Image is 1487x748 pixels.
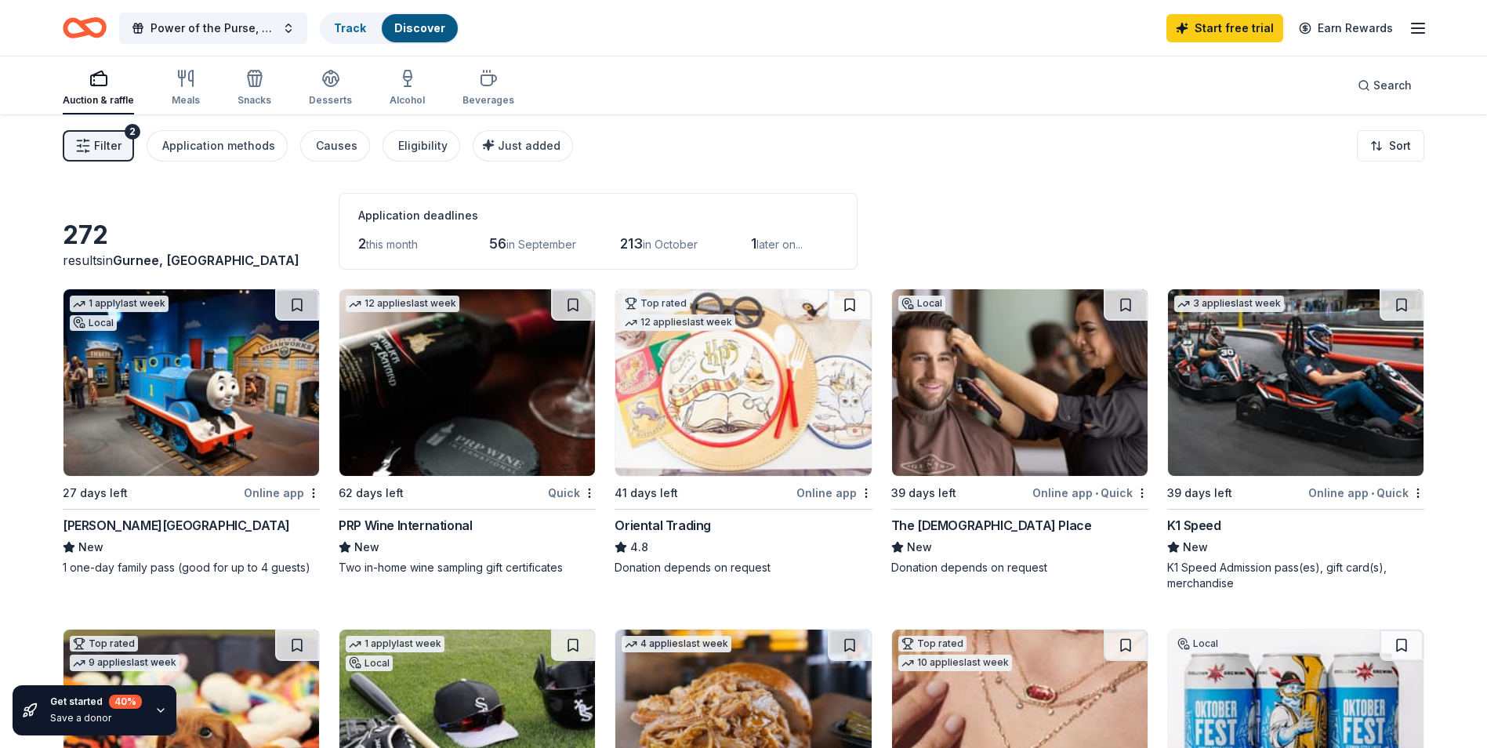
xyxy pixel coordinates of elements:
[462,63,514,114] button: Beverages
[309,63,352,114] button: Desserts
[346,636,444,652] div: 1 apply last week
[615,289,871,476] img: Image for Oriental Trading
[473,130,573,162] button: Just added
[320,13,459,44] button: TrackDiscover
[891,516,1092,535] div: The [DEMOGRAPHIC_DATA] Place
[1167,516,1221,535] div: K1 Speed
[339,289,595,476] img: Image for PRP Wine International
[339,484,404,503] div: 62 days left
[615,289,872,576] a: Image for Oriental TradingTop rated12 applieslast week41 days leftOnline appOriental Trading4.8Do...
[63,289,320,576] a: Image for Kohl Children's Museum1 applylast weekLocal27 days leftOnline app[PERSON_NAME][GEOGRAPH...
[548,483,596,503] div: Quick
[907,538,932,557] span: New
[1167,484,1232,503] div: 39 days left
[63,220,320,251] div: 272
[63,516,290,535] div: [PERSON_NAME][GEOGRAPHIC_DATA]
[620,235,643,252] span: 213
[172,63,200,114] button: Meals
[238,63,271,114] button: Snacks
[339,516,472,535] div: PRP Wine International
[622,296,690,311] div: Top rated
[78,538,103,557] span: New
[898,636,967,652] div: Top rated
[125,124,140,140] div: 2
[63,484,128,503] div: 27 days left
[63,63,134,114] button: Auction & raffle
[898,296,945,311] div: Local
[366,238,418,251] span: this month
[70,296,169,312] div: 1 apply last week
[898,655,1012,671] div: 10 applies last week
[462,94,514,107] div: Beverages
[63,251,320,270] div: results
[394,21,445,34] a: Discover
[147,130,288,162] button: Application methods
[1183,538,1208,557] span: New
[630,538,648,557] span: 4.8
[1373,76,1412,95] span: Search
[390,63,425,114] button: Alcohol
[63,289,319,476] img: Image for Kohl Children's Museum
[1174,296,1284,312] div: 3 applies last week
[1308,483,1424,503] div: Online app Quick
[339,560,596,576] div: Two in-home wine sampling gift certificates
[1095,487,1098,499] span: •
[63,130,134,162] button: Filter2
[339,289,596,576] a: Image for PRP Wine International12 applieslast week62 days leftQuickPRP Wine InternationalNewTwo ...
[151,19,276,38] span: Power of the Purse, Women United
[172,94,200,107] div: Meals
[1166,14,1283,42] a: Start free trial
[346,655,393,671] div: Local
[346,296,459,312] div: 12 applies last week
[756,238,803,251] span: later on...
[383,130,460,162] button: Eligibility
[622,636,731,652] div: 4 applies last week
[1357,130,1424,162] button: Sort
[300,130,370,162] button: Causes
[615,516,711,535] div: Oriental Trading
[316,136,357,155] div: Causes
[390,94,425,107] div: Alcohol
[891,560,1148,576] div: Donation depends on request
[103,252,299,268] span: in
[1032,483,1148,503] div: Online app Quick
[1389,136,1411,155] span: Sort
[63,9,107,46] a: Home
[162,136,275,155] div: Application methods
[615,484,678,503] div: 41 days left
[891,289,1148,576] a: Image for The Gents PlaceLocal39 days leftOnline app•QuickThe [DEMOGRAPHIC_DATA] PlaceNewDonation...
[238,94,271,107] div: Snacks
[489,235,506,252] span: 56
[751,235,756,252] span: 1
[50,712,142,724] div: Save a donor
[309,94,352,107] div: Desserts
[70,315,117,331] div: Local
[1289,14,1402,42] a: Earn Rewards
[109,695,142,709] div: 40 %
[244,483,320,503] div: Online app
[891,484,956,503] div: 39 days left
[63,94,134,107] div: Auction & raffle
[498,139,560,152] span: Just added
[398,136,448,155] div: Eligibility
[50,695,142,709] div: Get started
[796,483,872,503] div: Online app
[506,238,576,251] span: in September
[358,206,838,225] div: Application deadlines
[615,560,872,576] div: Donation depends on request
[643,238,698,251] span: in October
[1167,560,1424,591] div: K1 Speed Admission pass(es), gift card(s), merchandise
[1371,487,1374,499] span: •
[892,289,1148,476] img: Image for The Gents Place
[1345,70,1424,101] button: Search
[119,13,307,44] button: Power of the Purse, Women United
[113,252,299,268] span: Gurnee, [GEOGRAPHIC_DATA]
[1167,289,1424,591] a: Image for K1 Speed3 applieslast week39 days leftOnline app•QuickK1 SpeedNewK1 Speed Admission pas...
[94,136,121,155] span: Filter
[70,636,138,652] div: Top rated
[1174,636,1221,652] div: Local
[70,655,180,671] div: 9 applies last week
[358,235,366,252] span: 2
[622,314,735,331] div: 12 applies last week
[1168,289,1424,476] img: Image for K1 Speed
